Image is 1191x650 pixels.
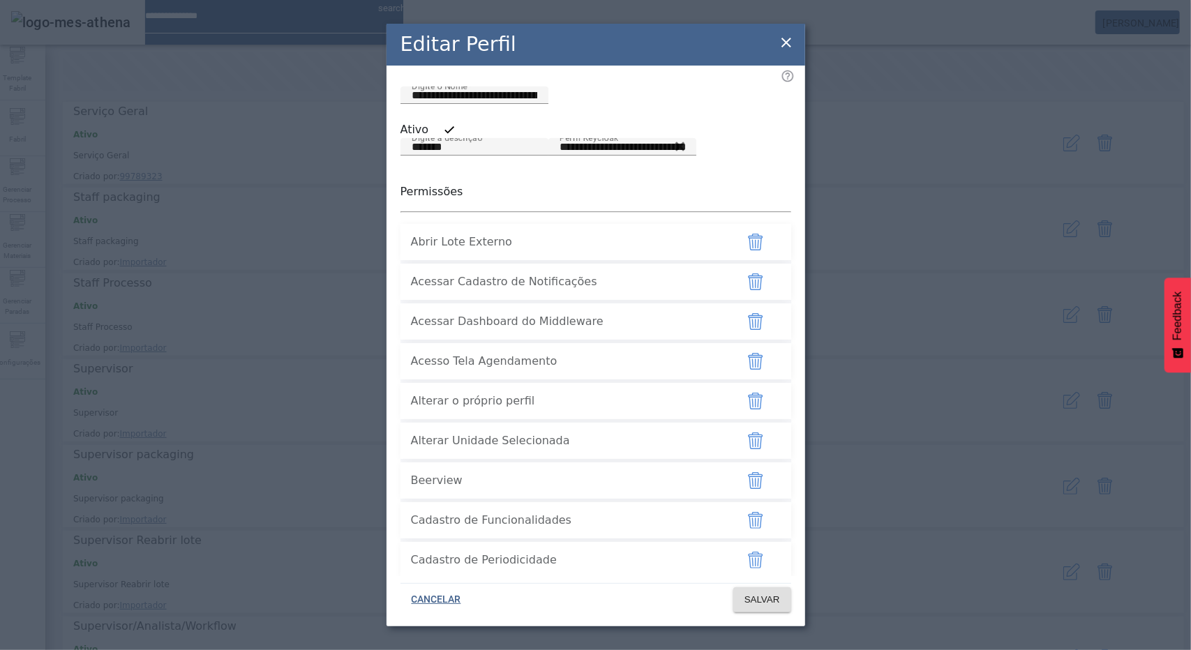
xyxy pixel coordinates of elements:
[411,472,725,489] span: Beerview
[411,353,725,370] span: Acesso Tela Agendamento
[400,587,472,612] button: CANCELAR
[412,81,467,91] mat-label: Digite o Nome
[411,313,725,330] span: Acessar Dashboard do Middleware
[412,593,461,607] span: CANCELAR
[411,393,725,409] span: Alterar o próprio perfil
[1171,292,1184,340] span: Feedback
[744,593,780,607] span: SALVAR
[560,139,685,156] input: Number
[411,552,725,568] span: Cadastro de Periodicidade
[1164,278,1191,372] button: Feedback - Mostrar pesquisa
[400,29,516,59] h2: Editar Perfil
[411,234,725,250] span: Abrir Lote Externo
[412,133,482,142] mat-label: Digite a descrição
[733,587,791,612] button: SALVAR
[411,512,725,529] span: Cadastro de Funcionalidades
[400,121,432,138] label: Ativo
[411,273,725,290] span: Acessar Cadastro de Notificações
[560,133,618,142] mat-label: Perfil Keycloak
[411,432,725,449] span: Alterar Unidade Selecionada
[400,183,791,200] p: Permissões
